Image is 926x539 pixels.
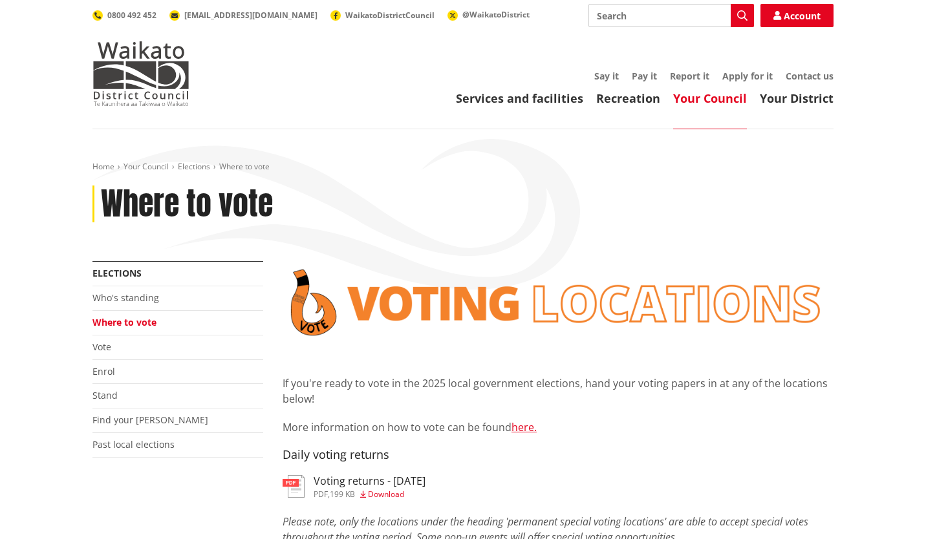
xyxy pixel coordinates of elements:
a: Voting returns - [DATE] pdf,199 KB Download [283,475,425,498]
a: Your District [760,90,834,106]
a: Find your [PERSON_NAME] [92,414,208,426]
h4: Daily voting returns [283,448,834,462]
a: Who's standing [92,291,159,304]
a: Stand [92,389,118,401]
a: Home [92,161,114,172]
img: voting locations banner [283,261,834,344]
a: 0800 492 452 [92,10,156,21]
a: Account [760,4,834,27]
a: Your Council [673,90,747,106]
span: 199 KB [330,489,355,500]
a: Enrol [92,365,115,377]
p: If you're ready to vote in the 2025 local government elections, hand your voting papers in at any... [283,375,834,407]
a: Report it [670,70,709,82]
img: document-pdf.svg [283,475,305,498]
span: 0800 492 452 [107,10,156,21]
a: WaikatoDistrictCouncil [330,10,435,21]
div: , [314,491,425,498]
span: @WaikatoDistrict [462,9,530,20]
p: More information on how to vote can be found [283,419,834,435]
a: Recreation [596,90,660,106]
span: WaikatoDistrictCouncil [345,10,435,21]
a: Say it [594,70,619,82]
a: Your Council [124,161,169,172]
h1: Where to vote [101,185,273,223]
a: Vote [92,341,111,353]
a: Past local elections [92,438,175,450]
a: Pay it [632,70,657,82]
a: Elections [92,267,142,279]
a: @WaikatoDistrict [447,9,530,20]
span: Where to vote [219,161,270,172]
img: Waikato District Council - Te Kaunihera aa Takiwaa o Waikato [92,41,189,106]
span: Download [368,489,404,500]
a: Elections [178,161,210,172]
input: Search input [588,4,754,27]
span: pdf [314,489,328,500]
a: Contact us [786,70,834,82]
nav: breadcrumb [92,162,834,173]
a: [EMAIL_ADDRESS][DOMAIN_NAME] [169,10,318,21]
a: Services and facilities [456,90,583,106]
a: Apply for it [722,70,773,82]
h3: Voting returns - [DATE] [314,475,425,487]
span: [EMAIL_ADDRESS][DOMAIN_NAME] [184,10,318,21]
a: Where to vote [92,316,156,328]
a: here. [511,420,537,434]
